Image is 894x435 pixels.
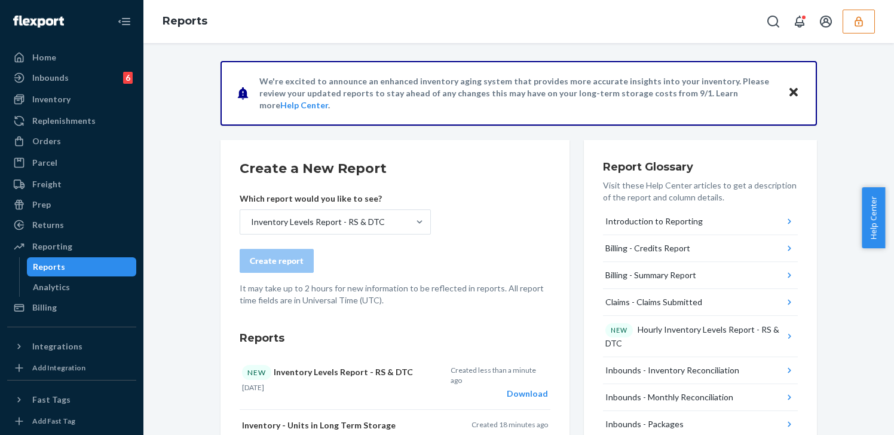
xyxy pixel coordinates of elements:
button: NEWInventory Levels Report - RS & DTC[DATE]Created less than a minute agoDownload [240,355,550,410]
a: Home [7,48,136,67]
div: Prep [32,199,51,211]
div: Inventory [32,93,71,105]
a: Inbounds6 [7,68,136,87]
div: Analytics [33,281,70,293]
div: Billing [32,302,57,314]
iframe: Opens a widget where you can chat to one of our agents [816,399,882,429]
div: Integrations [32,340,82,352]
div: NEW [242,365,271,380]
a: Reports [163,14,207,28]
button: Introduction to Reporting [603,208,798,235]
button: Open account menu [814,10,838,34]
a: Freight [7,175,136,194]
p: Created 18 minutes ago [472,419,548,430]
a: Add Fast Tag [7,414,136,428]
button: Billing - Summary Report [603,262,798,289]
a: Inventory [7,90,136,109]
button: Fast Tags [7,390,136,409]
a: Returns [7,215,136,235]
button: Open notifications [788,10,812,34]
a: Analytics [27,278,137,297]
div: Freight [32,178,62,190]
button: Billing - Credits Report [603,235,798,262]
div: Add Fast Tag [32,416,75,426]
a: Replenishments [7,111,136,130]
button: Inbounds - Monthly Reconciliation [603,384,798,411]
p: NEW [611,326,627,335]
div: Fast Tags [32,394,71,406]
h3: Report Glossary [603,159,798,175]
button: Open Search Box [761,10,785,34]
div: Inbounds - Monthly Reconciliation [605,391,733,403]
a: Billing [7,298,136,317]
h3: Reports [240,330,550,346]
div: Reporting [32,241,72,253]
a: Reporting [7,237,136,256]
div: Orders [32,135,61,147]
a: Reports [27,257,137,276]
button: Inbounds - Inventory Reconciliation [603,357,798,384]
button: Close [786,84,801,102]
button: Integrations [7,337,136,356]
div: Inventory Levels Report - RS & DTC [251,216,385,228]
button: NEWHourly Inventory Levels Report - RS & DTC [603,316,798,357]
div: Download [451,388,548,400]
a: Add Integration [7,361,136,375]
button: Create report [240,249,314,273]
p: Inventory - Units in Long Term Storage [242,419,444,431]
button: Close Navigation [112,10,136,34]
div: Home [32,51,56,63]
button: Claims - Claims Submitted [603,289,798,316]
h2: Create a New Report [240,159,550,178]
div: Parcel [32,157,57,169]
div: Inbounds - Inventory Reconciliation [605,364,739,376]
div: Hourly Inventory Levels Report - RS & DTC [605,323,784,349]
button: Help Center [862,187,885,248]
p: Visit these Help Center articles to get a description of the report and column details. [603,180,798,203]
div: Billing - Credits Report [605,242,690,254]
p: Inventory Levels Report - RS & DTC [242,365,443,380]
div: Replenishments [32,115,96,127]
img: Flexport logo [13,16,64,28]
time: [DATE] [242,383,264,392]
div: Returns [32,219,64,231]
p: It may take up to 2 hours for new information to be reflected in reports. All report time fields ... [240,282,550,306]
div: Billing - Summary Report [605,269,696,281]
div: Claims - Claims Submitted [605,296,702,308]
div: Reports [33,261,65,273]
div: 6 [123,72,133,84]
div: Add Integration [32,363,85,373]
a: Prep [7,195,136,214]
ol: breadcrumbs [153,4,217,39]
a: Parcel [7,153,136,172]
p: Which report would you like to see? [240,193,431,205]
div: Inbounds [32,72,69,84]
a: Help Center [280,100,328,110]
div: Inbounds - Packages [605,418,684,430]
p: We're excited to announce an enhanced inventory aging system that provides more accurate insights... [259,75,776,111]
a: Orders [7,132,136,151]
div: Create report [250,255,304,267]
div: Introduction to Reporting [605,215,703,227]
p: Created less than a minute ago [451,365,548,385]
